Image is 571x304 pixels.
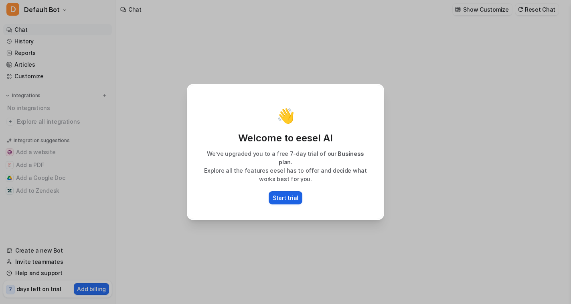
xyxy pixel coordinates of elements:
p: We’ve upgraded you to a free 7-day trial of our [196,149,375,166]
p: Explore all the features eesel has to offer and decide what works best for you. [196,166,375,183]
p: Start trial [273,194,298,202]
p: Welcome to eesel AI [196,132,375,145]
button: Start trial [269,191,302,204]
p: 👋 [277,108,295,124]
